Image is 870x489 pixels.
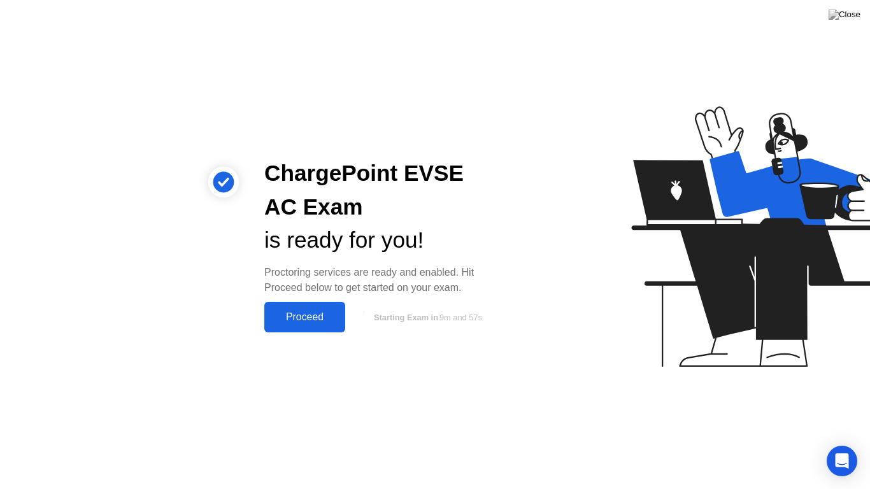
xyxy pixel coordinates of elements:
div: is ready for you! [264,223,501,257]
div: Proctoring services are ready and enabled. Hit Proceed below to get started on your exam. [264,265,501,295]
div: Proceed [268,311,341,323]
div: ChargePoint EVSE AC Exam [264,157,501,224]
img: Close [829,10,860,20]
span: 9m and 57s [439,313,482,322]
div: Open Intercom Messenger [827,446,857,476]
button: Proceed [264,302,345,332]
button: Starting Exam in9m and 57s [352,305,501,329]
